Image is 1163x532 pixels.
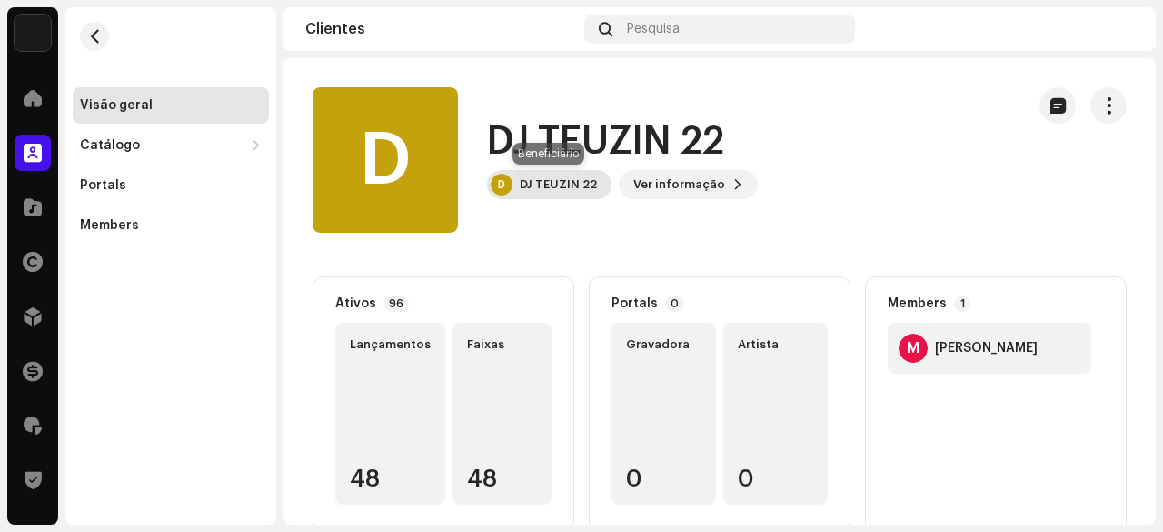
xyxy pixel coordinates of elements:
div: Portals [611,296,658,311]
div: D [491,174,512,196]
re-m-nav-item: Portals [73,167,269,204]
div: Artista [738,337,813,352]
div: Lançamentos [350,337,431,352]
button: Ver informação [619,170,758,199]
span: Pesquisa [627,22,680,36]
p-badge: 1 [954,296,970,312]
div: D [313,87,458,233]
div: Gravadora [626,337,701,352]
div: DJ TEUZIN 22 [520,177,597,192]
img: 71bf27a5-dd94-4d93-852c-61362381b7db [15,15,51,51]
div: Matheus Silva [935,341,1038,356]
p-badge: 0 [665,296,684,312]
div: Portals [80,178,126,193]
re-m-nav-dropdown: Catálogo [73,127,269,164]
div: M [899,334,928,363]
div: Faixas [467,337,537,352]
div: Members [888,296,947,311]
p-badge: 96 [383,296,409,312]
span: Ver informação [633,166,725,203]
re-m-nav-item: Visão geral [73,87,269,124]
img: 7b092bcd-1f7b-44aa-9736-f4bc5021b2f1 [1105,15,1134,44]
div: Members [80,218,139,233]
re-m-nav-item: Members [73,207,269,244]
div: Visão geral [80,98,153,113]
div: Catálogo [80,138,140,153]
div: Clientes [305,22,577,36]
h1: DJ TEUZIN 22 [487,121,724,163]
div: Ativos [335,296,376,311]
